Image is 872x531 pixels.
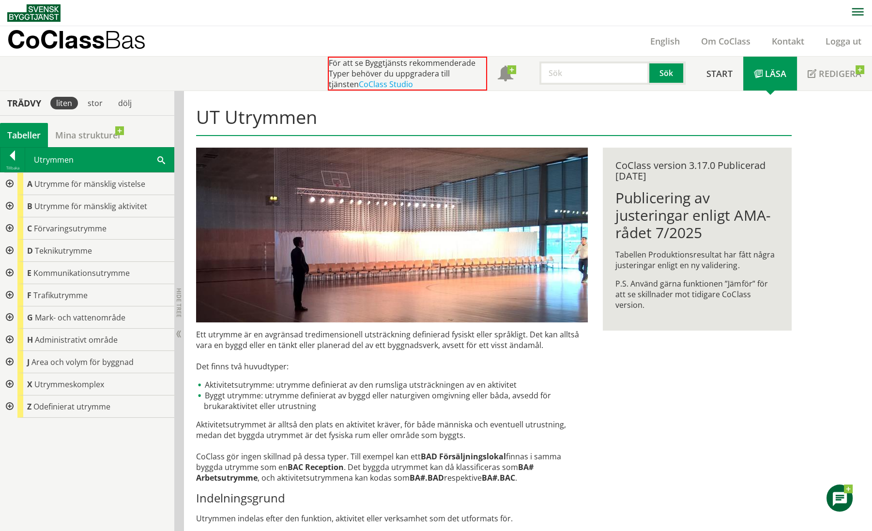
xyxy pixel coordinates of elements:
span: J [27,357,30,367]
strong: BA#.BAC [482,472,515,483]
span: Kommunikationsutrymme [33,268,130,278]
img: utrymme.jpg [196,148,588,322]
span: Bas [105,25,146,54]
a: English [640,35,690,47]
span: Utrymme för mänsklig aktivitet [34,201,147,212]
a: Redigera [797,57,872,91]
span: E [27,268,31,278]
strong: BAD Försäljningslokal [421,451,506,462]
span: F [27,290,31,301]
li: Aktivitetsutrymme: utrymme definierat av den rumsliga utsträckningen av en aktivitet [196,379,588,390]
span: Start [706,68,733,79]
span: Trafikutrymme [33,290,88,301]
p: CoClass [7,34,146,45]
div: stor [82,97,108,109]
span: D [27,245,33,256]
span: Teknikutrymme [35,245,92,256]
span: X [27,379,32,390]
span: A [27,179,32,189]
div: Utrymmen [25,148,174,172]
button: Sök [649,61,685,85]
div: För att se Byggtjänsts rekommenderade Typer behöver du uppgradera till tjänsten [328,57,487,91]
span: Odefinierat utrymme [33,401,110,412]
div: dölj [112,97,138,109]
a: Start [696,57,743,91]
span: H [27,334,33,345]
span: Redigera [819,68,861,79]
div: CoClass version 3.17.0 Publicerad [DATE] [615,160,779,182]
a: Om CoClass [690,35,761,47]
p: Tabellen Produktionsresultat har fått några justeringar enligt en ny validering. [615,249,779,271]
div: liten [50,97,78,109]
h1: UT Utrymmen [196,106,791,136]
h1: Publicering av justeringar enligt AMA-rådet 7/2025 [615,189,779,242]
span: Administrativt område [35,334,118,345]
img: Svensk Byggtjänst [7,4,61,22]
span: Utrymmeskomplex [34,379,104,390]
a: CoClass Studio [359,79,413,90]
span: Hide tree [175,288,183,318]
a: CoClassBas [7,26,167,56]
p: P.S. Använd gärna funktionen ”Jämför” för att se skillnader mot tidigare CoClass version. [615,278,779,310]
span: Z [27,401,31,412]
span: G [27,312,33,323]
span: Mark- och vattenområde [35,312,125,323]
span: Förvaringsutrymme [34,223,107,234]
input: Sök [539,61,649,85]
strong: BA#.BAD [410,472,444,483]
div: Trädvy [2,98,46,108]
strong: BA# Arbetsutrymme [196,462,534,483]
a: Mina strukturer [48,123,129,147]
a: Läsa [743,57,797,91]
div: Tillbaka [0,164,25,172]
a: Logga ut [815,35,872,47]
a: Kontakt [761,35,815,47]
span: Sök i tabellen [157,154,165,165]
li: Byggt utrymme: utrymme definierat av byggd eller naturgiven omgivning eller båda, avsedd för bruk... [196,390,588,411]
span: Notifikationer [498,67,513,82]
span: Läsa [765,68,786,79]
span: Utrymme för mänsklig vistelse [34,179,145,189]
span: Area och volym för byggnad [31,357,134,367]
h3: Indelningsgrund [196,491,588,505]
strong: BAC Reception [288,462,344,472]
span: C [27,223,32,234]
span: B [27,201,32,212]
